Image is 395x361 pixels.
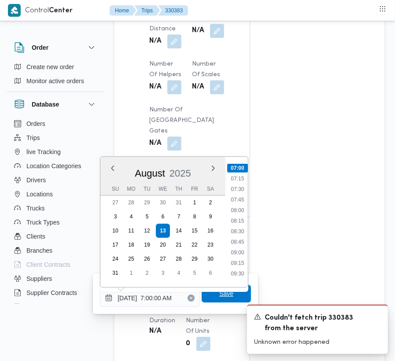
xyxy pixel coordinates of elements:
[11,286,100,300] button: Supplier Contracts
[169,167,192,179] div: Button. Open the year selector. 2025 is currently selected.
[172,252,186,266] div: day-28
[188,183,202,195] div: Fr
[11,215,100,229] button: Truck Types
[26,259,70,270] span: Client Contracts
[26,231,45,242] span: Clients
[140,195,154,210] div: day-29
[172,266,186,280] div: day-4
[203,224,218,238] div: day-16
[219,288,233,299] span: Save
[188,266,202,280] div: day-5
[26,161,81,171] span: Location Categories
[124,183,138,195] div: Mo
[11,243,100,258] button: Branches
[188,224,202,238] div: day-15
[140,183,154,195] div: Tu
[203,195,218,210] div: day-2
[172,210,186,224] div: day-7
[134,5,160,16] button: Trips
[172,238,186,252] div: day-21
[108,266,122,280] div: day-31
[110,5,136,16] button: Home
[156,252,170,266] div: day-27
[124,266,138,280] div: day-1
[11,145,100,159] button: live Tracking
[254,338,381,347] p: Unknown error happened
[227,174,247,183] li: 07:15
[49,7,73,14] b: Center
[109,165,116,172] button: Previous Month
[140,238,154,252] div: day-19
[188,238,202,252] div: day-22
[156,266,170,280] div: day-3
[26,217,59,228] span: Truck Types
[14,99,97,110] button: Database
[172,183,186,195] div: Th
[156,195,170,210] div: day-30
[26,62,74,72] span: Create new order
[227,164,248,173] li: 07:00
[14,42,97,53] button: Order
[192,82,204,92] b: N/A
[188,295,195,302] button: Clear input
[11,272,100,286] button: Suppliers
[172,195,186,210] div: day-31
[149,61,181,77] span: Number of Helpers
[140,210,154,224] div: day-5
[203,266,218,280] div: day-6
[156,210,170,224] div: day-6
[227,227,247,236] li: 08:30
[135,168,165,179] span: August
[26,147,61,157] span: live Tracking
[11,187,100,201] button: Locations
[108,224,122,238] div: day-10
[107,195,218,280] div: month-2025-08
[7,117,104,307] div: Database
[11,117,100,131] button: Orders
[11,74,100,88] button: Monitor active orders
[156,183,170,195] div: We
[203,252,218,266] div: day-30
[172,224,186,238] div: day-14
[149,82,161,92] b: N/A
[11,159,100,173] button: Location Categories
[26,203,44,214] span: Trucks
[149,138,161,149] b: N/A
[156,238,170,252] div: day-20
[227,195,247,204] li: 07:45
[254,313,381,334] div: Notification
[227,248,247,257] li: 09:00
[202,285,251,302] button: Save
[11,173,100,187] button: Drivers
[170,168,191,179] span: 2025
[26,287,77,298] span: Supplier Contracts
[124,238,138,252] div: day-18
[108,238,122,252] div: day-17
[210,165,217,172] button: Next month
[26,175,46,185] span: Drivers
[227,269,247,278] li: 09:30
[140,266,154,280] div: day-2
[156,224,170,238] div: day-13
[26,133,40,143] span: Trips
[8,4,21,17] img: X8yXhbKr1z7QwAAAABJRU5ErkJggg==
[149,326,161,337] b: N/A
[124,210,138,224] div: day-4
[227,217,247,225] li: 08:15
[227,259,247,268] li: 09:15
[192,61,220,77] span: Number of Scales
[227,206,247,215] li: 08:00
[186,307,214,334] span: Shipment Number of Units
[124,195,138,210] div: day-28
[203,238,218,252] div: day-23
[108,252,122,266] div: day-24
[227,185,247,194] li: 07:30
[32,99,59,110] h3: Database
[203,210,218,224] div: day-9
[11,201,100,215] button: Trucks
[192,26,204,36] b: N/A
[188,252,202,266] div: day-29
[108,210,122,224] div: day-3
[26,273,52,284] span: Suppliers
[26,189,53,199] span: Locations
